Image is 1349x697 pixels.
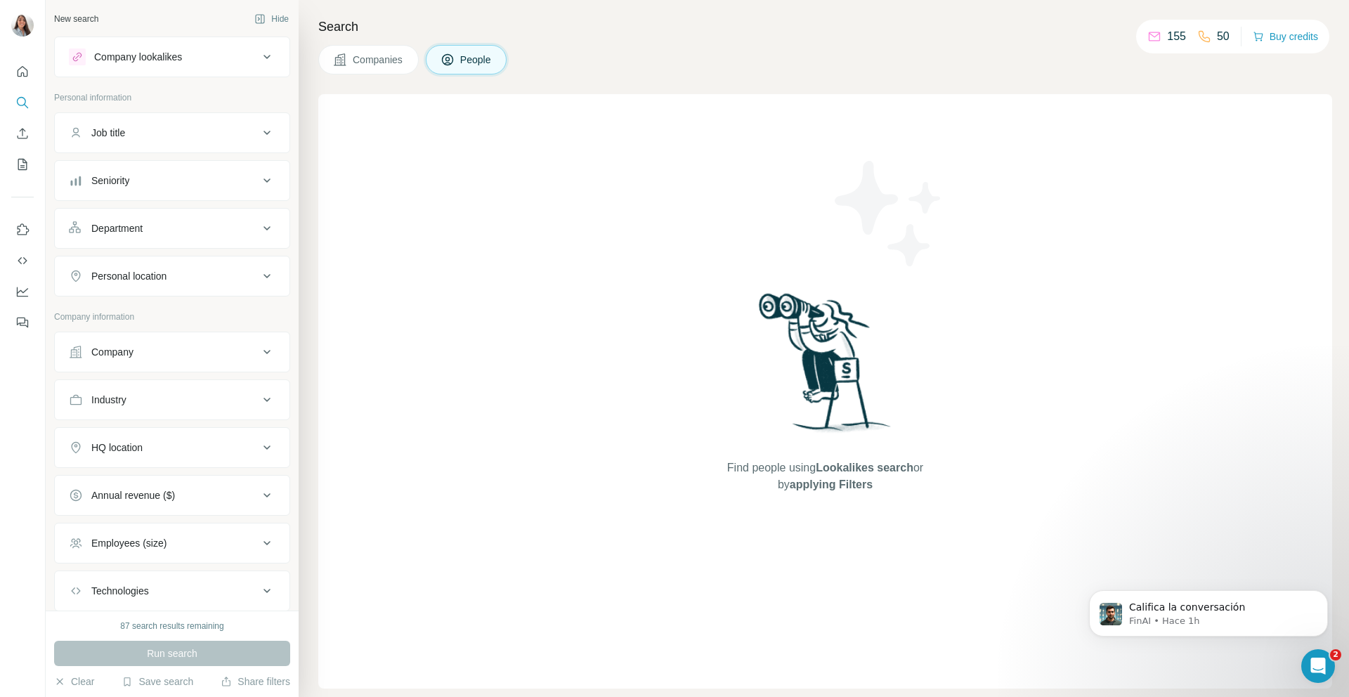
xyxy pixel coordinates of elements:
[91,536,167,550] div: Employees (size)
[11,248,34,273] button: Use Surfe API
[11,90,34,115] button: Search
[11,310,34,335] button: Feedback
[55,383,289,417] button: Industry
[55,116,289,150] button: Job title
[55,211,289,245] button: Department
[712,460,937,493] span: Find people using or by
[1330,649,1341,660] span: 2
[816,462,913,474] span: Lookalikes search
[1167,28,1186,45] p: 155
[318,17,1332,37] h4: Search
[55,574,289,608] button: Technologies
[1253,27,1318,46] button: Buy credits
[790,478,873,490] span: applying Filters
[353,53,404,67] span: Companies
[11,217,34,242] button: Use Surfe on LinkedIn
[221,675,290,689] button: Share filters
[1217,28,1230,45] p: 50
[11,279,34,304] button: Dashboard
[91,441,143,455] div: HQ location
[91,584,149,598] div: Technologies
[122,675,193,689] button: Save search
[91,174,129,188] div: Seniority
[91,488,175,502] div: Annual revenue ($)
[55,164,289,197] button: Seniority
[245,8,299,30] button: Hide
[54,311,290,323] p: Company information
[55,431,289,464] button: HQ location
[11,14,34,37] img: Avatar
[91,345,133,359] div: Company
[91,269,167,283] div: Personal location
[11,152,34,177] button: My lists
[55,259,289,293] button: Personal location
[54,675,94,689] button: Clear
[120,620,223,632] div: 87 search results remaining
[826,150,952,277] img: Surfe Illustration - Stars
[54,13,98,25] div: New search
[55,526,289,560] button: Employees (size)
[1301,649,1335,683] iframe: Intercom live chat
[54,91,290,104] p: Personal information
[91,221,143,235] div: Department
[55,478,289,512] button: Annual revenue ($)
[55,40,289,74] button: Company lookalikes
[11,59,34,84] button: Quick start
[55,335,289,369] button: Company
[460,53,493,67] span: People
[752,289,899,446] img: Surfe Illustration - Woman searching with binoculars
[1068,561,1349,659] iframe: Intercom notifications mensaje
[11,121,34,146] button: Enrich CSV
[94,50,182,64] div: Company lookalikes
[91,126,125,140] div: Job title
[91,393,126,407] div: Industry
